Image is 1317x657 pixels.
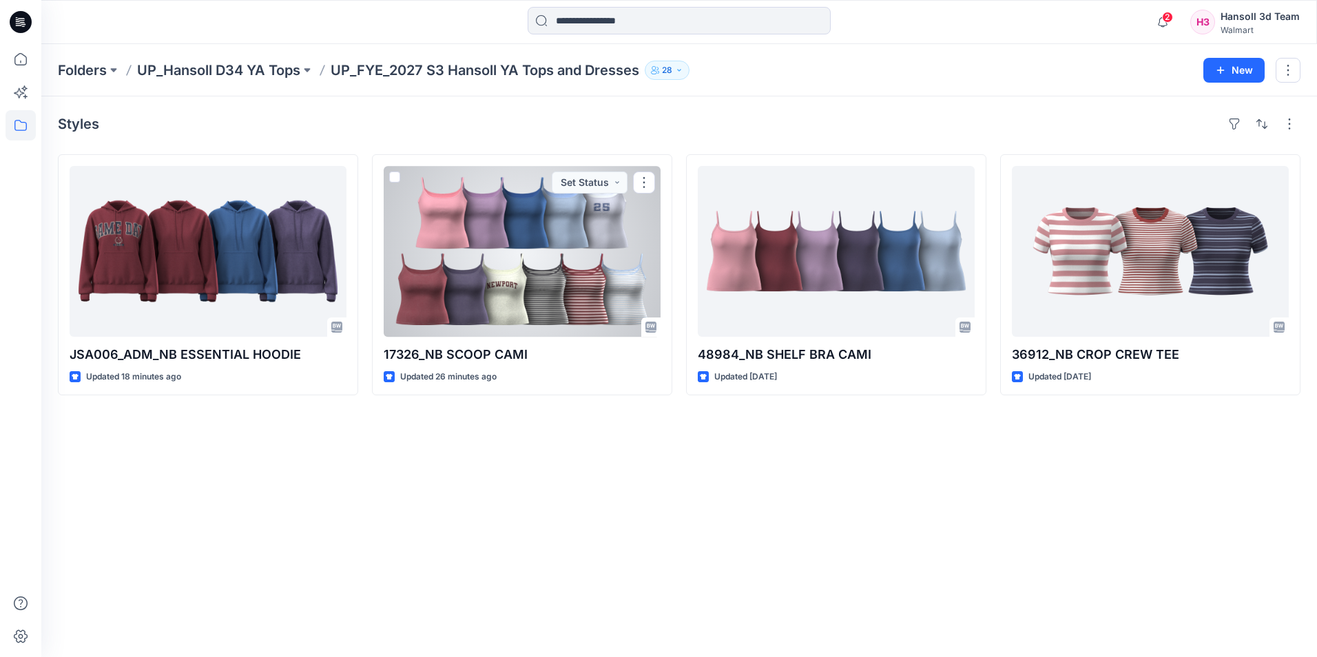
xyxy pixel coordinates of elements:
div: Hansoll 3d Team [1221,8,1300,25]
p: UP_FYE_2027 S3 Hansoll YA Tops and Dresses [331,61,639,80]
span: 2 [1162,12,1173,23]
p: Updated 26 minutes ago [400,370,497,384]
h4: Styles [58,116,99,132]
p: 28 [662,63,672,78]
div: Walmart [1221,25,1300,35]
p: Updated 18 minutes ago [86,370,181,384]
div: H3 [1190,10,1215,34]
a: Folders [58,61,107,80]
a: 48984_NB SHELF BRA CAMI [698,166,975,337]
button: New [1203,58,1265,83]
p: Updated [DATE] [714,370,777,384]
p: Updated [DATE] [1028,370,1091,384]
a: 36912_NB CROP CREW TEE [1012,166,1289,337]
p: 36912_NB CROP CREW TEE [1012,345,1289,364]
p: 48984_NB SHELF BRA CAMI [698,345,975,364]
p: 17326_NB SCOOP CAMI [384,345,661,364]
a: 17326_NB SCOOP CAMI [384,166,661,337]
p: JSA006_ADM_NB ESSENTIAL HOODIE [70,345,346,364]
a: UP_Hansoll D34 YA Tops [137,61,300,80]
button: 28 [645,61,689,80]
a: JSA006_ADM_NB ESSENTIAL HOODIE [70,166,346,337]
